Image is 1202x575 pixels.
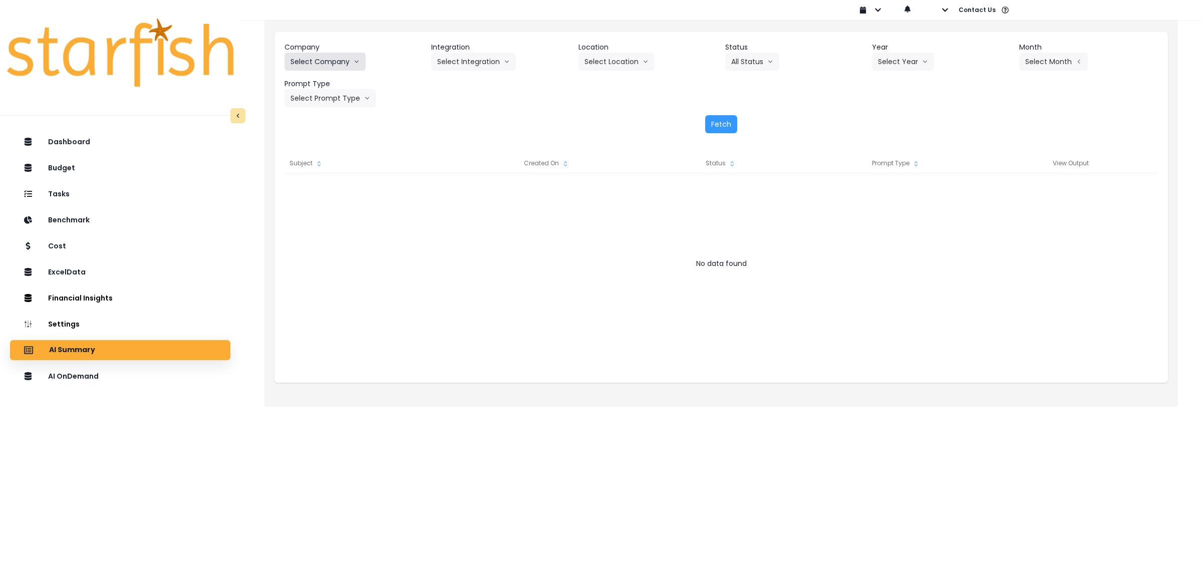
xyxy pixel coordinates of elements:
[504,57,510,67] svg: arrow down line
[48,268,86,276] p: ExcelData
[10,366,230,386] button: AI OnDemand
[10,236,230,256] button: Cost
[284,153,459,173] div: Subject
[767,57,773,67] svg: arrow down line
[725,42,864,53] header: Status
[315,160,323,168] svg: sort
[10,184,230,204] button: Tasks
[431,53,516,71] button: Select Integrationarrow down line
[48,138,90,146] p: Dashboard
[284,42,423,53] header: Company
[48,190,70,198] p: Tasks
[872,53,934,71] button: Select Yeararrow down line
[49,346,95,355] p: AI Summary
[808,153,983,173] div: Prompt Type
[1019,53,1088,71] button: Select Montharrow left line
[561,160,569,168] svg: sort
[1076,57,1082,67] svg: arrow left line
[284,253,1158,273] div: No data found
[1019,42,1158,53] header: Month
[578,53,655,71] button: Select Locationarrow down line
[634,153,809,173] div: Status
[284,79,423,89] header: Prompt Type
[284,53,366,71] button: Select Companyarrow down line
[10,340,230,360] button: AI Summary
[578,42,717,53] header: Location
[728,160,736,168] svg: sort
[48,216,90,224] p: Benchmark
[284,89,376,107] button: Select Prompt Typearrow down line
[725,53,779,71] button: All Statusarrow down line
[354,57,360,67] svg: arrow down line
[872,42,1011,53] header: Year
[364,93,370,103] svg: arrow down line
[459,153,634,173] div: Created On
[10,132,230,152] button: Dashboard
[922,57,928,67] svg: arrow down line
[431,42,570,53] header: Integration
[48,242,66,250] p: Cost
[10,210,230,230] button: Benchmark
[10,314,230,334] button: Settings
[705,115,737,133] button: Fetch
[912,160,920,168] svg: sort
[48,372,99,381] p: AI OnDemand
[10,262,230,282] button: ExcelData
[983,153,1158,173] div: View Output
[10,288,230,308] button: Financial Insights
[48,164,75,172] p: Budget
[643,57,649,67] svg: arrow down line
[10,158,230,178] button: Budget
